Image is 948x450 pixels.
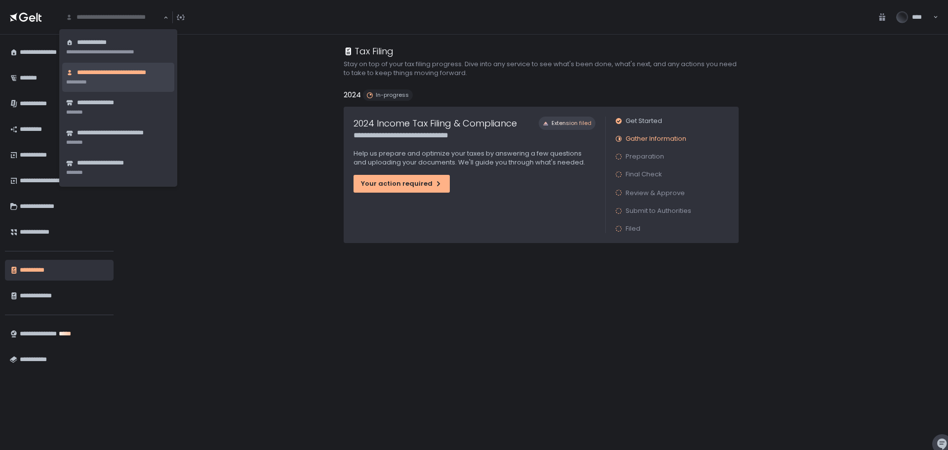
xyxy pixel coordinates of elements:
[344,60,739,78] h2: Stay on top of your tax filing progress. Dive into any service to see what's been done, what's ne...
[344,89,361,101] h2: 2024
[59,7,168,28] div: Search for option
[626,152,664,161] span: Preparation
[354,175,450,193] button: Your action required
[344,44,394,58] div: Tax Filing
[626,134,686,143] span: Gather Information
[626,206,691,215] span: Submit to Authorities
[66,12,162,22] input: Search for option
[552,120,592,127] span: Extension filed
[354,117,517,130] h1: 2024 Income Tax Filing & Compliance
[626,170,662,179] span: Final Check
[626,188,685,198] span: Review & Approve
[626,117,662,125] span: Get Started
[626,224,640,233] span: Filed
[354,149,595,167] p: Help us prepare and optimize your taxes by answering a few questions and uploading your documents...
[361,179,442,188] div: Your action required
[376,91,409,99] span: In-progress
